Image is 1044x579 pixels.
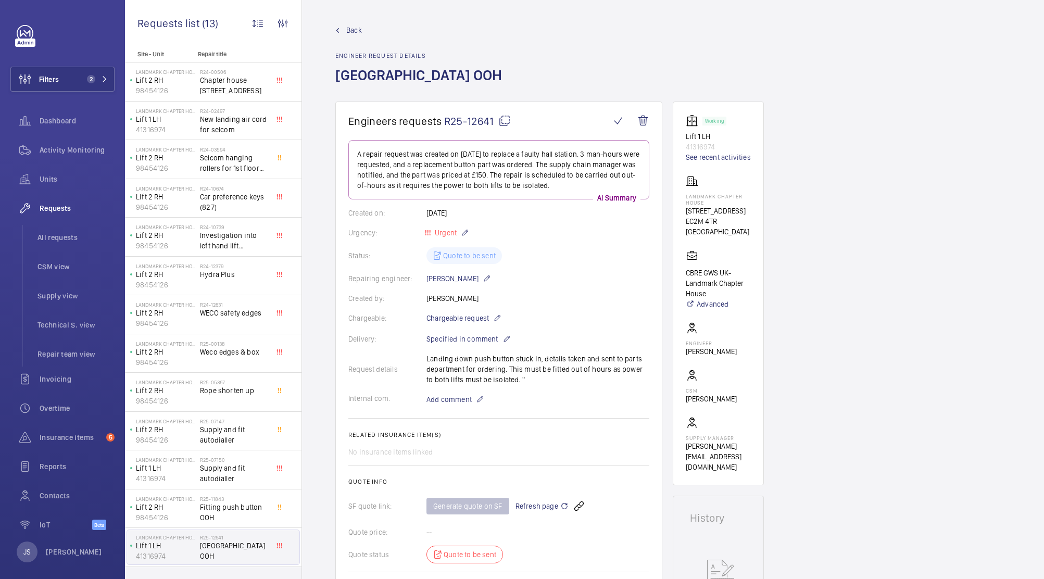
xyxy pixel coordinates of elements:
[137,17,202,30] span: Requests list
[433,229,457,237] span: Urgent
[200,230,269,251] span: Investigation into left hand lift reoccuring fault
[40,174,115,184] span: Units
[426,333,511,345] p: Specified in comment
[200,385,269,396] span: Rope shorten up
[40,145,115,155] span: Activity Monitoring
[200,379,269,385] h2: R25-05367
[200,463,269,484] span: Supply and fit autodialler
[200,146,269,153] h2: R24-03594
[348,478,649,485] h2: Quote info
[40,116,115,126] span: Dashboard
[106,433,115,442] span: 5
[136,69,196,75] p: Landmark Chapter House
[136,301,196,308] p: Landmark Chapter House
[200,185,269,192] h2: R24-10674
[87,75,95,83] span: 2
[686,394,737,404] p: [PERSON_NAME]
[705,119,724,123] p: Working
[136,385,196,396] p: Lift 2 RH
[686,152,751,162] a: See recent activities
[136,418,196,424] p: Landmark Chapter House
[37,349,115,359] span: Repair team view
[426,313,489,323] span: Chargeable request
[348,115,442,128] span: Engineers requests
[357,149,640,191] p: A repair request was created on [DATE] to replace a faulty hall station. 3 man-hours were request...
[136,224,196,230] p: Landmark Chapter House
[136,502,196,512] p: Lift 2 RH
[40,203,115,213] span: Requests
[200,308,269,318] span: WECO safety edges
[686,435,751,441] p: Supply manager
[686,268,751,299] p: CBRE GWS UK- Landmark Chapter House
[136,185,196,192] p: Landmark Chapter House
[37,232,115,243] span: All requests
[37,320,115,330] span: Technical S. view
[40,520,92,530] span: IoT
[136,269,196,280] p: Lift 2 RH
[686,346,737,357] p: [PERSON_NAME]
[686,441,751,472] p: [PERSON_NAME][EMAIL_ADDRESS][DOMAIN_NAME]
[136,435,196,445] p: 98454126
[346,25,362,35] span: Back
[136,263,196,269] p: Landmark Chapter House
[125,51,194,58] p: Site - Unit
[426,272,491,285] p: [PERSON_NAME]
[10,67,115,92] button: Filters2
[92,520,106,530] span: Beta
[136,146,196,153] p: Landmark Chapter House
[200,153,269,173] span: Selcom hanging rollers for 1st floor landing
[136,379,196,385] p: Landmark Chapter House
[200,192,269,212] span: Car preference keys (827)
[444,115,511,128] span: R25-12641
[335,66,508,102] h1: [GEOGRAPHIC_DATA] OOH
[40,403,115,413] span: Overtime
[200,301,269,308] h2: R24-12631
[40,461,115,472] span: Reports
[136,463,196,473] p: Lift 1 LH
[136,163,196,173] p: 98454126
[136,85,196,96] p: 98454126
[136,473,196,484] p: 41316974
[686,131,751,142] p: Lift 1 LH
[136,347,196,357] p: Lift 2 RH
[40,374,115,384] span: Invoicing
[200,457,269,463] h2: R25-07150
[200,502,269,523] span: Fitting push button OOH
[136,308,196,318] p: Lift 2 RH
[23,547,31,557] p: JS
[136,424,196,435] p: Lift 2 RH
[686,299,751,309] a: Advanced
[200,269,269,280] span: Hydra Plus
[686,340,737,346] p: Engineer
[136,457,196,463] p: Landmark Chapter House
[198,51,267,58] p: Repair title
[136,280,196,290] p: 98454126
[200,424,269,445] span: Supply and fit autodialler
[200,69,269,75] h2: R24-00506
[37,291,115,301] span: Supply view
[200,114,269,135] span: New landing air cord for selcom
[37,261,115,272] span: CSM view
[136,534,196,540] p: Landmark Chapter House
[593,193,640,203] p: AI Summary
[136,153,196,163] p: Lift 2 RH
[686,387,737,394] p: CSM
[136,357,196,368] p: 98454126
[136,192,196,202] p: Lift 2 RH
[686,216,751,237] p: EC2M 4TR [GEOGRAPHIC_DATA]
[136,496,196,502] p: Landmark Chapter House
[136,551,196,561] p: 41316974
[136,318,196,329] p: 98454126
[136,341,196,347] p: Landmark Chapter House
[40,432,102,443] span: Insurance items
[200,496,269,502] h2: R25-11843
[136,108,196,114] p: Landmark Chapter House
[136,114,196,124] p: Lift 1 LH
[686,142,751,152] p: 41316974
[200,540,269,561] span: [GEOGRAPHIC_DATA] OOH
[200,418,269,424] h2: R25-07147
[515,500,569,512] span: Refresh page
[200,224,269,230] h2: R24-10739
[200,534,269,540] h2: R25-12641
[136,540,196,551] p: Lift 1 LH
